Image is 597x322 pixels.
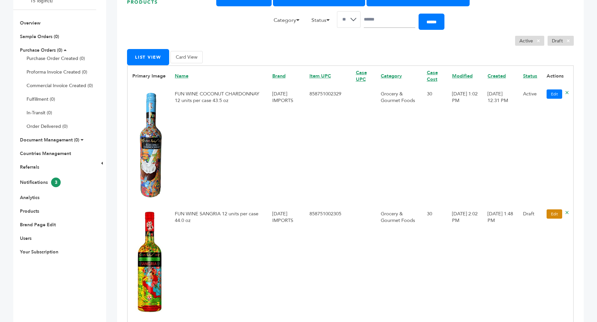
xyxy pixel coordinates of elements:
th: Actions [542,66,573,86]
li: Status [308,16,337,27]
td: [DATE] 1:48 PM [483,206,518,320]
a: Proforma Invoice Created (0) [27,69,87,75]
a: Users [20,235,32,241]
td: Active [518,86,542,206]
a: Your Subscription [20,249,58,255]
a: Order Delivered (0) [27,123,68,130]
button: List View [127,49,169,65]
a: Analytics [20,194,39,201]
a: Item UPC [309,73,331,79]
a: Created [488,73,506,79]
li: Draft [548,36,574,46]
a: Fulfillment (0) [27,96,55,102]
td: [DATE] 12:31 PM [483,86,518,206]
td: Draft [518,206,542,320]
a: Products [20,208,39,214]
td: FUN WINE COCONUT CHARDONNAY 12 units per case 43.5 oz [170,86,268,206]
a: Brand [272,73,286,79]
a: Modified [452,73,473,79]
a: Edit [547,209,562,219]
a: Name [175,73,188,79]
a: Notifications3 [20,179,61,186]
td: [DATE] IMPORTS [268,86,305,206]
li: Category [270,16,307,27]
a: Status [523,73,537,79]
img: No Image [132,91,166,199]
a: Sample Orders (0) [20,33,59,40]
td: 30 [422,206,447,320]
a: Brand Page Edit [20,222,56,228]
a: Purchase Order Created (0) [27,55,85,62]
a: Edit [547,89,562,99]
a: Category [381,73,402,79]
td: Grocery & Gourmet Foods [376,206,422,320]
img: No Image [132,211,166,313]
span: × [563,37,574,45]
a: Referrals [20,164,39,170]
input: Search [364,11,415,28]
a: In-Transit (0) [27,110,52,116]
a: Case UPC [356,69,367,82]
a: Commercial Invoice Created (0) [27,82,93,89]
a: Document Management (0) [20,137,79,143]
a: Overview [20,20,40,26]
td: 858751002305 [305,206,351,320]
td: [DATE] 1:02 PM [447,86,483,206]
td: 858751002329 [305,86,351,206]
li: Active [515,36,544,46]
span: 3 [51,178,61,187]
span: × [533,37,544,45]
td: [DATE] IMPORTS [268,206,305,320]
a: Case Cost [427,69,438,82]
td: Grocery & Gourmet Foods [376,86,422,206]
td: FUN WINE SANGRIA 12 units per case 44.0 oz [170,206,268,320]
th: Primary Image [127,66,170,86]
td: [DATE] 2:02 PM [447,206,483,320]
a: Purchase Orders (0) [20,47,62,53]
button: Card View [170,51,203,63]
td: 30 [422,86,447,206]
a: Countries Management [20,150,71,157]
